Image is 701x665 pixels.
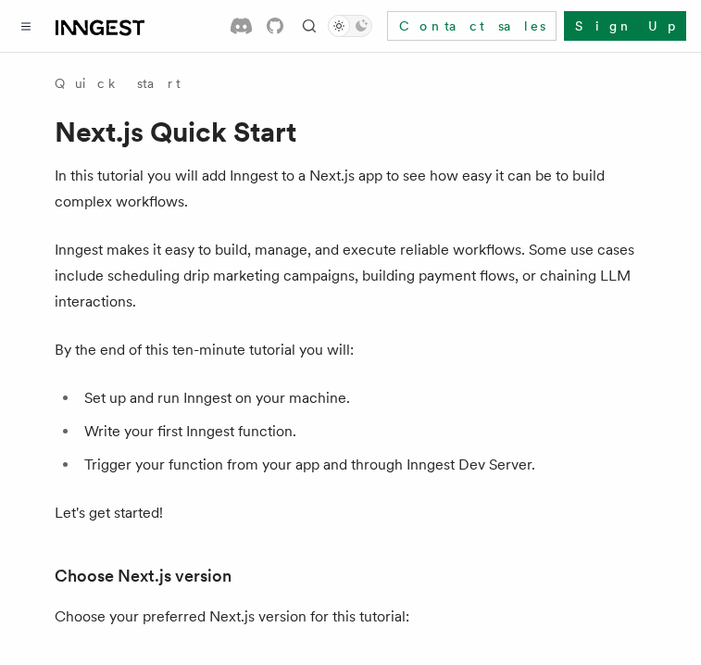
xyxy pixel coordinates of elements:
a: Contact sales [387,11,557,41]
button: Find something... [298,15,320,37]
button: Toggle dark mode [328,15,372,37]
h1: Next.js Quick Start [55,115,647,148]
a: Choose Next.js version [55,563,232,589]
li: Write your first Inngest function. [79,419,647,445]
p: Inngest makes it easy to build, manage, and execute reliable workflows. Some use cases include sc... [55,237,647,315]
li: Trigger your function from your app and through Inngest Dev Server. [79,452,647,478]
p: In this tutorial you will add Inngest to a Next.js app to see how easy it can be to build complex... [55,163,647,215]
a: Sign Up [564,11,686,41]
button: Toggle navigation [15,15,37,37]
p: Let's get started! [55,500,647,526]
p: By the end of this ten-minute tutorial you will: [55,337,647,363]
a: Quick start [55,74,181,93]
li: Set up and run Inngest on your machine. [79,385,647,411]
p: Choose your preferred Next.js version for this tutorial: [55,604,647,630]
